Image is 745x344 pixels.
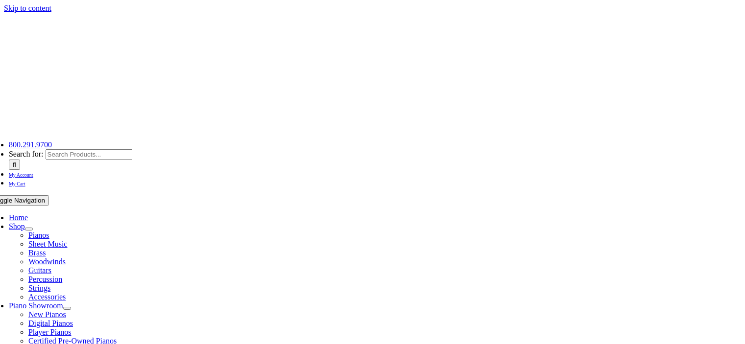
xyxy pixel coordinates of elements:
[9,172,33,178] span: My Account
[9,170,33,178] a: My Account
[9,179,25,187] a: My Cart
[9,222,25,230] a: Shop
[28,257,66,266] a: Woodwinds
[28,266,51,275] a: Guitars
[4,4,51,12] a: Skip to content
[28,240,68,248] a: Sheet Music
[9,181,25,186] span: My Cart
[63,307,71,310] button: Open submenu of Piano Showroom
[9,140,52,149] a: 800.291.9700
[46,149,132,160] input: Search Products...
[28,293,66,301] a: Accessories
[28,249,46,257] a: Brass
[28,328,72,336] a: Player Pianos
[28,284,50,292] a: Strings
[28,275,62,283] a: Percussion
[9,301,63,310] a: Piano Showroom
[28,310,66,319] a: New Pianos
[25,228,33,230] button: Open submenu of Shop
[9,160,20,170] input: Search
[28,231,49,239] a: Pianos
[9,150,44,158] span: Search for:
[9,213,28,222] a: Home
[28,319,73,327] a: Digital Pianos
